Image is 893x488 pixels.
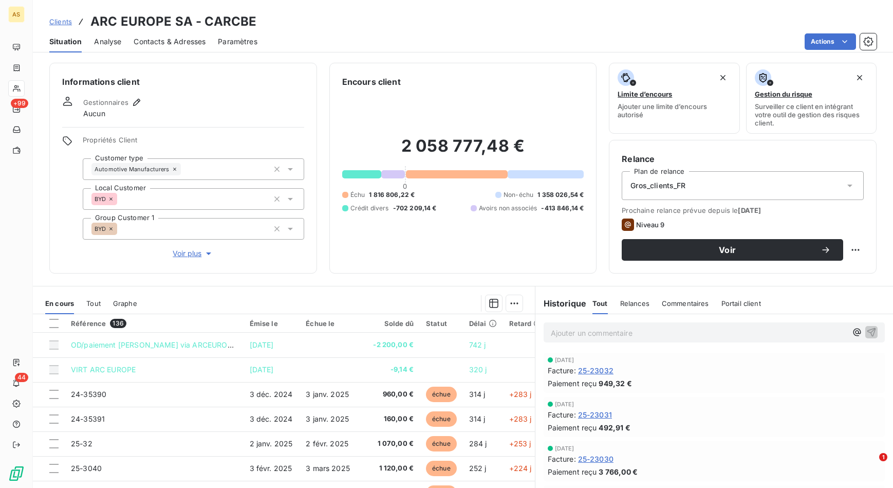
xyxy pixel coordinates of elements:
[71,390,106,399] span: 24-35390
[555,401,574,407] span: [DATE]
[134,37,206,47] span: Contacts & Adresses
[746,63,877,134] button: Gestion du risqueSurveiller ce client en intégrant votre outil de gestion des risques client.
[469,414,486,423] span: 314 j
[426,411,457,427] span: échue
[8,465,25,482] img: Logo LeanPay
[622,153,864,165] h6: Relance
[250,414,293,423] span: 3 déc. 2024
[250,439,293,448] span: 2 janv. 2025
[622,239,843,261] button: Voir
[592,299,608,308] span: Tout
[83,98,128,106] span: Gestionnaires
[306,414,349,423] span: 3 janv. 2025
[45,299,74,308] span: En cours
[363,340,414,350] span: -2 200,00 €
[49,17,72,26] span: Clients
[578,454,613,464] span: 25-23030
[509,464,532,473] span: +224 j
[622,206,864,214] span: Prochaine relance prévue depuis le
[71,340,267,349] span: OD/paiement [PERSON_NAME] via ARCEUROPEBruxelles
[509,439,531,448] span: +253 j
[71,365,136,374] span: VIRT ARC EUROPE
[479,204,537,213] span: Avoirs non associés
[634,246,821,254] span: Voir
[548,365,576,376] span: Facture :
[83,109,105,119] span: Aucun
[15,373,28,382] span: 44
[469,464,487,473] span: 252 j
[578,365,613,376] span: 25-23032
[363,439,414,449] span: 1 070,00 €
[535,297,587,310] h6: Historique
[62,76,304,88] h6: Informations client
[469,319,497,328] div: Délai
[469,439,487,448] span: 284 j
[8,6,25,23] div: AS
[805,33,856,50] button: Actions
[49,37,82,47] span: Situation
[599,466,638,477] span: 3 766,00 €
[858,453,883,478] iframe: Intercom live chat
[363,414,414,424] span: 160,00 €
[599,378,631,389] span: 949,32 €
[469,390,486,399] span: 314 j
[630,180,685,191] span: Gros_clients_FR
[755,90,812,98] span: Gestion du risque
[250,464,292,473] span: 3 févr. 2025
[113,299,137,308] span: Graphe
[469,365,487,374] span: 320 j
[306,319,351,328] div: Échue le
[509,414,532,423] span: +283 j
[548,409,576,420] span: Facture :
[426,387,457,402] span: échue
[71,439,92,448] span: 25-32
[618,90,672,98] span: Limite d’encours
[755,102,868,127] span: Surveiller ce client en intégrant votre outil de gestion des risques client.
[218,37,257,47] span: Paramètres
[250,319,294,328] div: Émise le
[83,136,304,150] span: Propriétés Client
[83,248,304,259] button: Voir plus
[94,37,121,47] span: Analyse
[721,299,761,308] span: Portail client
[555,357,574,363] span: [DATE]
[306,464,350,473] span: 3 mars 2025
[548,378,597,389] span: Paiement reçu
[306,439,348,448] span: 2 févr. 2025
[541,204,584,213] span: -413 846,14 €
[95,196,106,202] span: BYD
[369,190,415,200] span: 1 816 806,22 €
[363,319,414,328] div: Solde dû
[662,299,709,308] span: Commentaires
[469,340,486,349] span: 742 j
[738,206,761,214] span: [DATE]
[504,190,533,200] span: Non-échu
[548,422,597,433] span: Paiement reçu
[393,204,437,213] span: -702 209,14 €
[636,221,664,229] span: Niveau 9
[618,102,731,119] span: Ajouter une limite d’encours autorisé
[609,63,739,134] button: Limite d’encoursAjouter une limite d’encours autorisé
[110,319,126,328] span: 136
[11,99,28,108] span: +99
[426,436,457,451] span: échue
[86,299,101,308] span: Tout
[117,194,125,204] input: Ajouter une valeur
[509,390,532,399] span: +283 j
[95,226,106,232] span: BYD
[117,224,125,233] input: Ajouter une valeur
[350,204,389,213] span: Crédit divers
[250,390,293,399] span: 3 déc. 2024
[71,319,237,328] div: Référence
[71,414,105,423] span: 24-35391
[363,463,414,474] span: 1 120,00 €
[509,319,542,328] div: Retard
[342,136,584,167] h2: 2 058 777,48 €
[537,190,584,200] span: 1 358 026,54 €
[879,453,887,461] span: 1
[90,12,256,31] h3: ARC EUROPE SA - CARCBE
[250,340,274,349] span: [DATE]
[306,390,349,399] span: 3 janv. 2025
[403,182,407,190] span: 0
[342,76,401,88] h6: Encours client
